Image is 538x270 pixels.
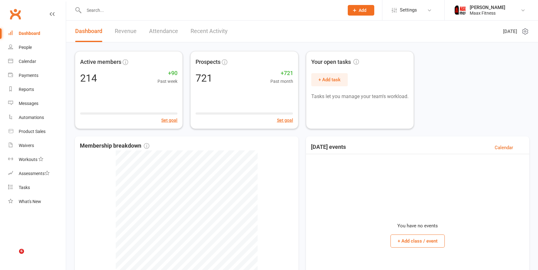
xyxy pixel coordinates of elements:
[19,171,50,176] div: Assessments
[19,185,30,190] div: Tasks
[7,6,23,22] a: Clubworx
[8,54,66,69] a: Calendar
[8,83,66,97] a: Reports
[19,101,38,106] div: Messages
[495,144,513,151] a: Calendar
[19,249,24,254] span: 6
[19,87,34,92] div: Reports
[400,3,417,17] span: Settings
[311,73,348,86] button: + Add task
[359,8,366,13] span: Add
[158,69,177,78] span: +90
[270,69,293,78] span: +721
[19,199,41,204] div: What's New
[311,144,346,151] h3: [DATE] events
[19,45,32,50] div: People
[277,117,293,124] button: Set goal
[196,73,212,83] div: 721
[397,222,438,230] p: You have no events
[19,31,40,36] div: Dashboard
[149,21,178,42] a: Attendance
[196,58,221,67] span: Prospects
[470,5,505,10] div: [PERSON_NAME]
[191,21,228,42] a: Recent Activity
[8,40,66,54] a: People
[311,92,409,101] p: Tasks let you manage your team's workload.
[158,78,177,85] span: Past week
[270,78,293,85] span: Past month
[8,139,66,153] a: Waivers
[6,249,21,264] iframe: Intercom live chat
[115,21,137,42] a: Revenue
[8,153,66,167] a: Workouts
[19,73,38,78] div: Payments
[19,115,44,120] div: Automations
[390,234,445,248] button: + Add class / event
[454,4,467,17] img: thumb_image1759205071.png
[8,111,66,125] a: Automations
[19,143,34,148] div: Waivers
[8,125,66,139] a: Product Sales
[8,69,66,83] a: Payments
[470,10,505,16] div: Maax Fitness
[8,97,66,111] a: Messages
[80,58,121,67] span: Active members
[311,58,359,67] span: Your open tasks
[19,129,46,134] div: Product Sales
[82,6,340,15] input: Search...
[348,5,374,16] button: Add
[8,26,66,40] a: Dashboard
[19,157,37,162] div: Workouts
[75,21,102,42] a: Dashboard
[8,195,66,209] a: What's New
[80,73,97,83] div: 214
[19,59,36,64] div: Calendar
[80,141,149,150] span: Membership breakdown
[8,181,66,195] a: Tasks
[503,28,517,35] span: [DATE]
[161,117,177,124] button: Set goal
[8,167,66,181] a: Assessments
